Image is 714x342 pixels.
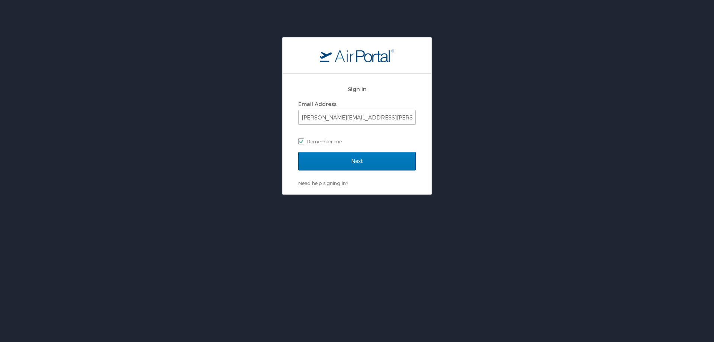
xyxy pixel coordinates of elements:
h2: Sign In [298,85,416,93]
img: logo [320,49,394,62]
label: Remember me [298,136,416,147]
label: Email Address [298,101,337,107]
input: Next [298,152,416,170]
a: Need help signing in? [298,180,348,186]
